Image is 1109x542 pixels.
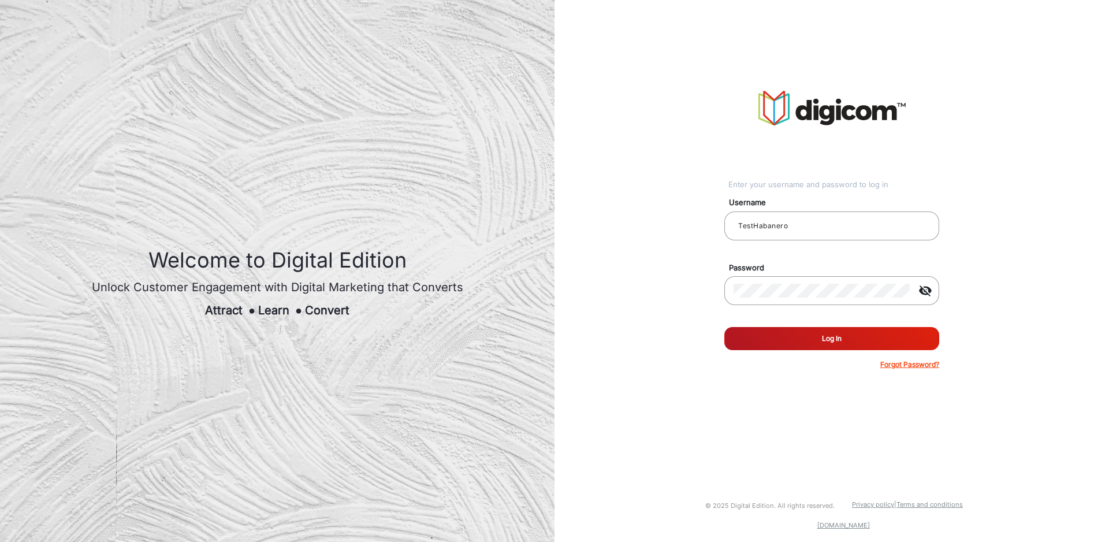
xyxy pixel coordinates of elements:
p: Forgot Password? [880,359,939,370]
span: ● [295,303,302,317]
div: Unlock Customer Engagement with Digital Marketing that Converts [92,279,463,296]
mat-label: Password [720,262,952,274]
a: Privacy policy [852,500,894,508]
button: Log In [724,327,939,350]
a: | [894,500,896,508]
small: © 2025 Digital Edition. All rights reserved. [705,502,835,510]
img: vmg-logo [758,91,906,125]
a: Terms and conditions [896,500,963,508]
h1: Welcome to Digital Edition [92,248,463,273]
mat-label: Username [720,197,952,209]
div: Attract Learn Convert [92,302,463,319]
input: Your username [734,219,930,233]
div: Enter your username and password to log in [728,179,939,191]
mat-icon: visibility_off [911,284,939,298]
span: ● [248,303,255,317]
a: [DOMAIN_NAME] [817,521,870,529]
